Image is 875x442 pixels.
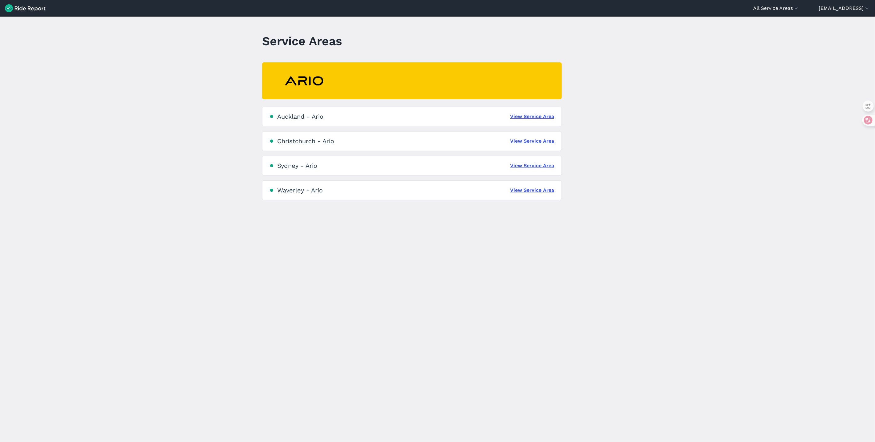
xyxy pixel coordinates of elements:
[510,187,554,194] a: View Service Area
[510,137,554,145] a: View Service Area
[277,137,334,145] div: Christchurch - Ario
[753,5,799,12] button: All Service Areas
[5,4,46,12] img: Ride Report
[277,187,323,194] div: Waverley - Ario
[510,162,554,169] a: View Service Area
[510,113,554,120] a: View Service Area
[277,162,317,169] div: Sydney - Ario
[262,33,342,49] h1: Service Areas
[270,73,339,89] img: Ario
[819,5,870,12] button: [EMAIL_ADDRESS]
[277,113,323,120] div: Auckland - Ario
